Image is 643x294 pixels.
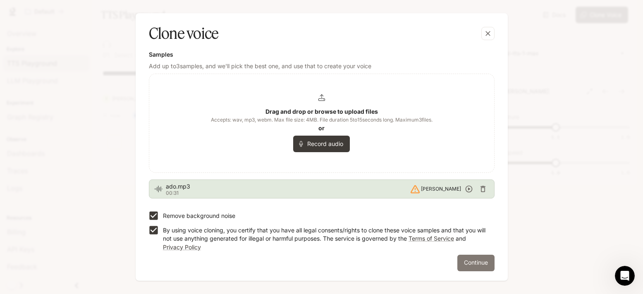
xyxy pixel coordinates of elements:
[265,108,378,115] b: Drag and drop or browse to upload files
[409,235,454,242] a: Terms of Service
[318,124,325,131] b: or
[149,62,495,70] p: Add up to 3 samples, and we'll pick the best one, and use that to create your voice
[166,191,410,196] p: 00:31
[211,116,433,124] span: Accepts: wav, mp3, webm. Max file size: 4MB. File duration 5 to 15 seconds long. Maximum 3 files.
[457,255,495,271] button: Continue
[421,185,461,193] span: [PERSON_NAME]
[166,182,410,191] span: ado.mp3
[409,183,421,194] svg: Detected language: JA doesn't match selected language: EN
[163,244,201,251] a: Privacy Policy
[615,266,635,286] iframe: Intercom live chat
[163,226,488,251] p: By using voice cloning, you certify that you have all legal consents/rights to clone these voice ...
[149,50,495,59] h6: Samples
[163,212,235,220] p: Remove background noise
[293,136,350,152] button: Record audio
[149,23,219,44] h5: Clone voice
